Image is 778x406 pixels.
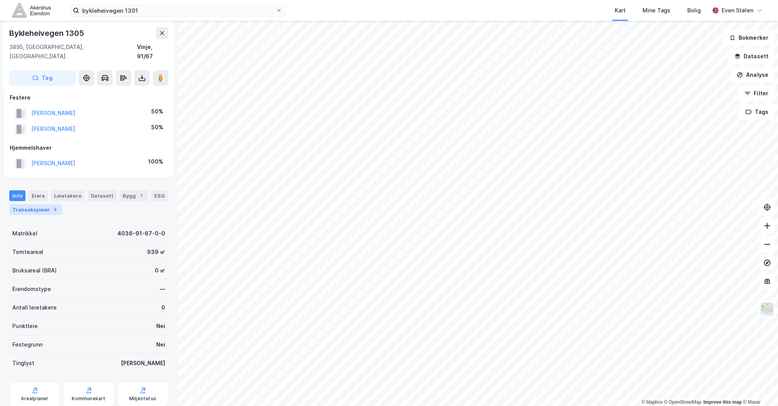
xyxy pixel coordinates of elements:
[10,93,168,102] div: Festere
[137,192,145,200] div: 1
[12,284,51,294] div: Eiendomstype
[722,6,753,15] div: Even Stølen
[760,302,775,316] img: Z
[129,396,156,402] div: Miljøstatus
[9,190,25,201] div: Info
[9,70,76,86] button: Tag
[137,42,168,61] div: Vinje, 91/67
[151,107,163,116] div: 50%
[12,247,43,257] div: Tomteareal
[643,6,670,15] div: Mine Tags
[9,27,85,39] div: Bykleheivegen 1305
[151,190,168,201] div: ESG
[51,206,59,213] div: 5
[120,190,148,201] div: Bygg
[21,396,48,402] div: Arealplaner
[641,399,663,405] a: Mapbox
[156,340,165,349] div: Nei
[12,340,42,349] div: Festegrunn
[730,67,775,83] button: Analyse
[117,229,165,238] div: 4036-91-67-0-0
[79,5,276,16] input: Søk på adresse, matrikkel, gårdeiere, leietakere eller personer
[155,266,165,275] div: 0 ㎡
[723,30,775,46] button: Bokmerker
[12,359,34,368] div: Tinglyst
[29,190,48,201] div: Eiere
[9,204,62,215] div: Transaksjoner
[739,369,778,406] iframe: Chat Widget
[12,321,38,331] div: Punktleie
[10,143,168,152] div: Hjemmelshaver
[72,396,105,402] div: Kommunekart
[156,321,165,331] div: Nei
[9,42,137,61] div: 3895, [GEOGRAPHIC_DATA], [GEOGRAPHIC_DATA]
[739,369,778,406] div: Kontrollprogram for chat
[51,190,85,201] div: Leietakere
[12,303,57,312] div: Antall leietakere
[151,123,163,132] div: 50%
[12,3,51,17] img: akershus-eiendom-logo.9091f326c980b4bce74ccdd9f866810c.svg
[615,6,626,15] div: Kart
[160,284,165,294] div: —
[148,157,163,166] div: 100%
[664,399,702,405] a: OpenStreetMap
[738,86,775,101] button: Filter
[704,399,742,405] a: Improve this map
[12,229,37,238] div: Matrikkel
[739,104,775,120] button: Tags
[12,266,57,275] div: Bruksareal (BRA)
[728,49,775,64] button: Datasett
[121,359,165,368] div: [PERSON_NAME]
[88,190,117,201] div: Datasett
[147,247,165,257] div: 939 ㎡
[161,303,165,312] div: 0
[687,6,701,15] div: Bolig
